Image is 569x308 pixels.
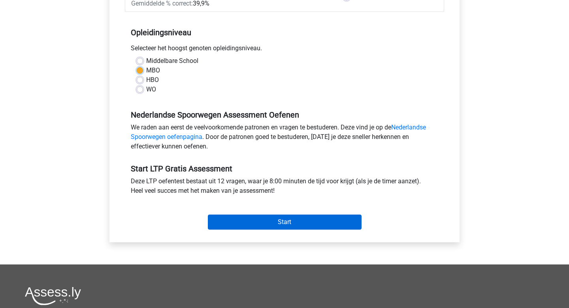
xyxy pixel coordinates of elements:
[131,164,438,173] h5: Start LTP Gratis Assessment
[146,66,160,75] label: MBO
[131,124,426,141] a: Nederlandse Spoorwegen oefenpagina
[208,215,362,230] input: Start
[131,110,438,120] h5: Nederlandse Spoorwegen Assessment Oefenen
[146,85,156,94] label: WO
[25,287,81,305] img: Assessly logo
[146,56,198,66] label: Middelbare School
[125,44,444,56] div: Selecteer het hoogst genoten opleidingsniveau.
[146,75,159,85] label: HBO
[125,123,444,154] div: We raden aan eerst de veelvoorkomende patronen en vragen te bestuderen. Deze vind je op de . Door...
[131,25,438,40] h5: Opleidingsniveau
[125,177,444,199] div: Deze LTP oefentest bestaat uit 12 vragen, waar je 8:00 minuten de tijd voor krijgt (als je de tim...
